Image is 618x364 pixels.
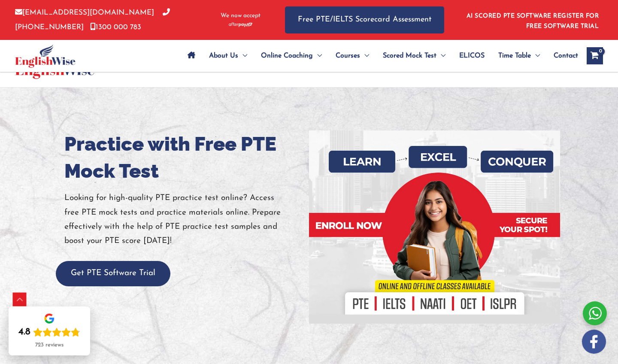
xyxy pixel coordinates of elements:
[202,41,254,71] a: About UsMenu Toggle
[64,130,303,185] h1: Practice with Free PTE Mock Test
[254,41,329,71] a: Online CoachingMenu Toggle
[56,269,170,277] a: Get PTE Software Trial
[64,191,303,248] p: Looking for high-quality PTE practice test online? Access free PTE mock tests and practice materi...
[238,41,247,71] span: Menu Toggle
[587,47,603,64] a: View Shopping Cart, empty
[18,326,80,338] div: Rating: 4.8 out of 5
[376,41,452,71] a: Scored Mock TestMenu Toggle
[313,41,322,71] span: Menu Toggle
[181,41,578,71] nav: Site Navigation: Main Menu
[221,12,261,20] span: We now accept
[360,41,369,71] span: Menu Toggle
[261,41,313,71] span: Online Coaching
[18,326,30,338] div: 4.8
[531,41,540,71] span: Menu Toggle
[285,6,444,33] a: Free PTE/IELTS Scorecard Assessment
[498,41,531,71] span: Time Table
[461,6,603,34] aside: Header Widget 1
[329,41,376,71] a: CoursesMenu Toggle
[452,41,491,71] a: ELICOS
[56,261,170,286] button: Get PTE Software Trial
[229,22,252,27] img: Afterpay-Logo
[35,342,64,349] div: 723 reviews
[582,330,606,354] img: white-facebook.png
[15,44,76,68] img: cropped-ew-logo
[547,41,578,71] a: Contact
[336,41,360,71] span: Courses
[554,41,578,71] span: Contact
[90,24,141,31] a: 1300 000 783
[459,41,485,71] span: ELICOS
[436,41,445,71] span: Menu Toggle
[467,13,599,30] a: AI SCORED PTE SOFTWARE REGISTER FOR FREE SOFTWARE TRIAL
[15,9,170,30] a: [PHONE_NUMBER]
[383,41,436,71] span: Scored Mock Test
[15,9,154,16] a: [EMAIL_ADDRESS][DOMAIN_NAME]
[209,41,238,71] span: About Us
[491,41,547,71] a: Time TableMenu Toggle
